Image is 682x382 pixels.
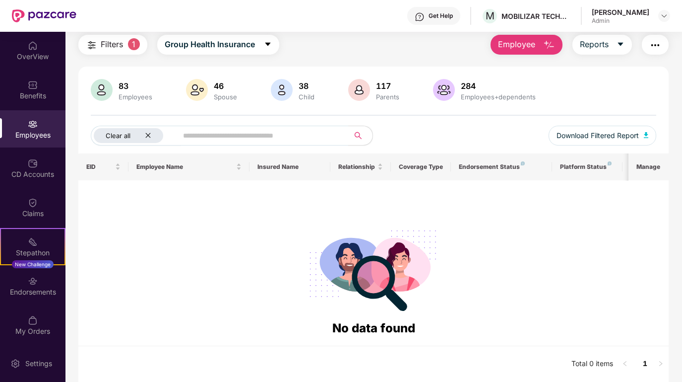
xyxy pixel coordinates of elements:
img: svg+xml;base64,PHN2ZyB4bWxucz0iaHR0cDovL3d3dy53My5vcmcvMjAwMC9zdmciIHhtbG5zOnhsaW5rPSJodHRwOi8vd3... [543,39,555,51]
span: M [486,10,495,22]
span: Download Filtered Report [557,130,639,141]
span: caret-down [264,40,272,49]
button: Employee [491,35,562,55]
a: 1 [637,356,653,371]
img: svg+xml;base64,PHN2ZyB4bWxucz0iaHR0cDovL3d3dy53My5vcmcvMjAwMC9zdmciIHhtbG5zOnhsaW5rPSJodHRwOi8vd3... [186,79,208,101]
img: svg+xml;base64,PHN2ZyBpZD0iSG9tZSIgeG1sbnM9Imh0dHA6Ly93d3cudzMub3JnLzIwMDAvc3ZnIiB3aWR0aD0iMjAiIG... [28,41,38,51]
th: Relationship [330,153,391,180]
span: left [622,361,628,367]
img: svg+xml;base64,PHN2ZyBpZD0iU2V0dGluZy0yMHgyMCIgeG1sbnM9Imh0dHA6Ly93d3cudzMub3JnLzIwMDAvc3ZnIiB3aW... [10,359,20,369]
div: Employees [117,93,154,101]
span: Clear all [106,132,130,140]
img: svg+xml;base64,PHN2ZyBpZD0iSGVscC0zMngzMiIgeG1sbnM9Imh0dHA6Ly93d3cudzMub3JnLzIwMDAvc3ZnIiB3aWR0aD... [415,12,425,22]
div: Stepathon [1,248,64,258]
img: svg+xml;base64,PHN2ZyB4bWxucz0iaHR0cDovL3d3dy53My5vcmcvMjAwMC9zdmciIHhtbG5zOnhsaW5rPSJodHRwOi8vd3... [271,79,293,101]
div: [PERSON_NAME] [592,7,649,17]
span: Filters [101,38,123,51]
img: New Pazcare Logo [12,9,76,22]
img: svg+xml;base64,PHN2ZyBpZD0iRW5kb3JzZW1lbnRzIiB4bWxucz0iaHR0cDovL3d3dy53My5vcmcvMjAwMC9zdmciIHdpZH... [28,276,38,286]
div: Child [297,93,316,101]
span: search [348,132,368,140]
div: Employees+dependents [459,93,538,101]
div: Platform Status [560,163,615,171]
div: Admin [592,17,649,25]
th: Insured Name [249,153,330,180]
img: svg+xml;base64,PHN2ZyBpZD0iQ2xhaW0iIHhtbG5zPSJodHRwOi8vd3d3LnczLm9yZy8yMDAwL3N2ZyIgd2lkdGg9IjIwIi... [28,198,38,208]
li: 1 [637,356,653,372]
th: Manage [628,153,669,180]
span: EID [86,163,114,171]
th: EID [78,153,129,180]
img: svg+xml;base64,PHN2ZyBpZD0iTXlfT3JkZXJzIiBkYXRhLW5hbWU9Ik15IE9yZGVycyIgeG1sbnM9Imh0dHA6Ly93d3cudz... [28,315,38,325]
div: 38 [297,81,316,91]
span: close [145,132,151,139]
th: Coverage Type [391,153,451,180]
button: Group Health Insurancecaret-down [157,35,279,55]
span: right [658,361,664,367]
span: caret-down [617,40,624,49]
img: svg+xml;base64,PHN2ZyB4bWxucz0iaHR0cDovL3d3dy53My5vcmcvMjAwMC9zdmciIHdpZHRoPSIyMSIgaGVpZ2h0PSIyMC... [28,237,38,247]
div: New Challenge [12,260,54,268]
span: 1 [128,38,140,50]
button: search [348,126,373,146]
div: 117 [374,81,401,91]
div: Parents [374,93,401,101]
img: svg+xml;base64,PHN2ZyB4bWxucz0iaHR0cDovL3d3dy53My5vcmcvMjAwMC9zdmciIHdpZHRoPSIyNCIgaGVpZ2h0PSIyNC... [649,39,661,51]
img: svg+xml;base64,PHN2ZyBpZD0iRW1wbG95ZWVzIiB4bWxucz0iaHR0cDovL3d3dy53My5vcmcvMjAwMC9zdmciIHdpZHRoPS... [28,119,38,129]
span: Employee Name [136,163,234,171]
li: Previous Page [617,356,633,372]
div: Get Help [429,12,453,20]
img: svg+xml;base64,PHN2ZyBpZD0iQmVuZWZpdHMiIHhtbG5zPSJodHRwOi8vd3d3LnczLm9yZy8yMDAwL3N2ZyIgd2lkdGg9Ij... [28,80,38,90]
img: svg+xml;base64,PHN2ZyB4bWxucz0iaHR0cDovL3d3dy53My5vcmcvMjAwMC9zdmciIHhtbG5zOnhsaW5rPSJodHRwOi8vd3... [91,79,113,101]
li: Next Page [653,356,669,372]
div: 46 [212,81,239,91]
img: svg+xml;base64,PHN2ZyBpZD0iRHJvcGRvd24tMzJ4MzIiIHhtbG5zPSJodHRwOi8vd3d3LnczLm9yZy8yMDAwL3N2ZyIgd2... [660,12,668,20]
img: svg+xml;base64,PHN2ZyB4bWxucz0iaHR0cDovL3d3dy53My5vcmcvMjAwMC9zdmciIHdpZHRoPSI4IiBoZWlnaHQ9IjgiIH... [608,161,612,165]
span: Relationship [338,163,375,171]
button: Reportscaret-down [572,35,632,55]
img: svg+xml;base64,PHN2ZyB4bWxucz0iaHR0cDovL3d3dy53My5vcmcvMjAwMC9zdmciIHdpZHRoPSIyNCIgaGVpZ2h0PSIyNC... [86,39,98,51]
span: Reports [580,38,609,51]
div: Settings [22,359,55,369]
button: right [653,356,669,372]
img: svg+xml;base64,PHN2ZyB4bWxucz0iaHR0cDovL3d3dy53My5vcmcvMjAwMC9zdmciIHhtbG5zOnhsaW5rPSJodHRwOi8vd3... [433,79,455,101]
span: Employee [498,38,535,51]
div: 284 [459,81,538,91]
button: Clear allclose [91,126,181,146]
button: Download Filtered Report [549,126,657,146]
div: MOBILIZAR TECHNOLOGIES PRIVATE LIMITED [501,11,571,21]
img: svg+xml;base64,PHN2ZyB4bWxucz0iaHR0cDovL3d3dy53My5vcmcvMjAwMC9zdmciIHdpZHRoPSIyODgiIGhlaWdodD0iMj... [303,218,445,319]
span: Group Health Insurance [165,38,255,51]
div: 83 [117,81,154,91]
div: Spouse [212,93,239,101]
button: Filters1 [78,35,147,55]
li: Total 0 items [571,356,613,372]
span: No data found [332,321,415,335]
th: Employee Name [128,153,249,180]
div: Endorsement Status [459,163,544,171]
img: svg+xml;base64,PHN2ZyB4bWxucz0iaHR0cDovL3d3dy53My5vcmcvMjAwMC9zdmciIHhtbG5zOnhsaW5rPSJodHRwOi8vd3... [644,132,649,138]
img: svg+xml;base64,PHN2ZyB4bWxucz0iaHR0cDovL3d3dy53My5vcmcvMjAwMC9zdmciIHdpZHRoPSI4IiBoZWlnaHQ9IjgiIH... [521,161,525,165]
button: left [617,356,633,372]
img: svg+xml;base64,PHN2ZyB4bWxucz0iaHR0cDovL3d3dy53My5vcmcvMjAwMC9zdmciIHhtbG5zOnhsaW5rPSJodHRwOi8vd3... [348,79,370,101]
img: svg+xml;base64,PHN2ZyBpZD0iQ0RfQWNjb3VudHMiIGRhdGEtbmFtZT0iQ0QgQWNjb3VudHMiIHhtbG5zPSJodHRwOi8vd3... [28,158,38,168]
